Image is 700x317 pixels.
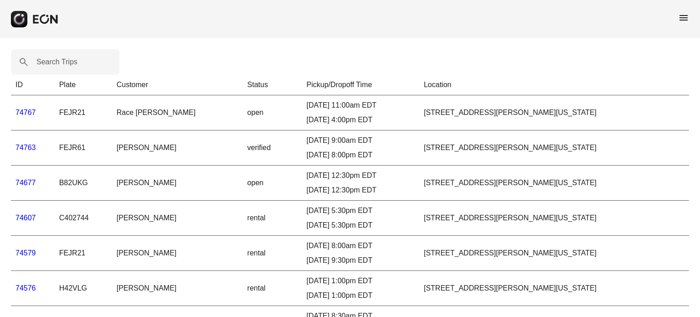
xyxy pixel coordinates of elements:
[55,95,112,130] td: FEJR21
[55,130,112,166] td: FEJR61
[307,114,415,125] div: [DATE] 4:00pm EDT
[419,95,689,130] td: [STREET_ADDRESS][PERSON_NAME][US_STATE]
[55,75,112,95] th: Plate
[112,130,243,166] td: [PERSON_NAME]
[112,271,243,306] td: [PERSON_NAME]
[307,205,415,216] div: [DATE] 5:30pm EDT
[112,75,243,95] th: Customer
[302,75,419,95] th: Pickup/Dropoff Time
[307,220,415,231] div: [DATE] 5:30pm EDT
[307,100,415,111] div: [DATE] 11:00am EDT
[112,201,243,236] td: [PERSON_NAME]
[112,236,243,271] td: [PERSON_NAME]
[15,109,36,116] a: 74767
[36,57,77,68] label: Search Trips
[55,236,112,271] td: FEJR21
[419,166,689,201] td: [STREET_ADDRESS][PERSON_NAME][US_STATE]
[307,135,415,146] div: [DATE] 9:00am EDT
[307,290,415,301] div: [DATE] 1:00pm EDT
[15,284,36,292] a: 74576
[243,166,302,201] td: open
[243,271,302,306] td: rental
[15,144,36,151] a: 74763
[243,75,302,95] th: Status
[307,170,415,181] div: [DATE] 12:30pm EDT
[419,271,689,306] td: [STREET_ADDRESS][PERSON_NAME][US_STATE]
[243,201,302,236] td: rental
[419,75,689,95] th: Location
[419,130,689,166] td: [STREET_ADDRESS][PERSON_NAME][US_STATE]
[55,201,112,236] td: C402744
[15,214,36,222] a: 74607
[419,236,689,271] td: [STREET_ADDRESS][PERSON_NAME][US_STATE]
[243,130,302,166] td: verified
[55,271,112,306] td: H42VLG
[678,12,689,23] span: menu
[112,95,243,130] td: Race [PERSON_NAME]
[307,255,415,266] div: [DATE] 9:30pm EDT
[15,179,36,187] a: 74677
[307,150,415,161] div: [DATE] 8:00pm EDT
[307,240,415,251] div: [DATE] 8:00am EDT
[419,201,689,236] td: [STREET_ADDRESS][PERSON_NAME][US_STATE]
[112,166,243,201] td: [PERSON_NAME]
[11,75,55,95] th: ID
[243,236,302,271] td: rental
[307,275,415,286] div: [DATE] 1:00pm EDT
[55,166,112,201] td: B82UKG
[15,249,36,257] a: 74579
[243,95,302,130] td: open
[307,185,415,196] div: [DATE] 12:30pm EDT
